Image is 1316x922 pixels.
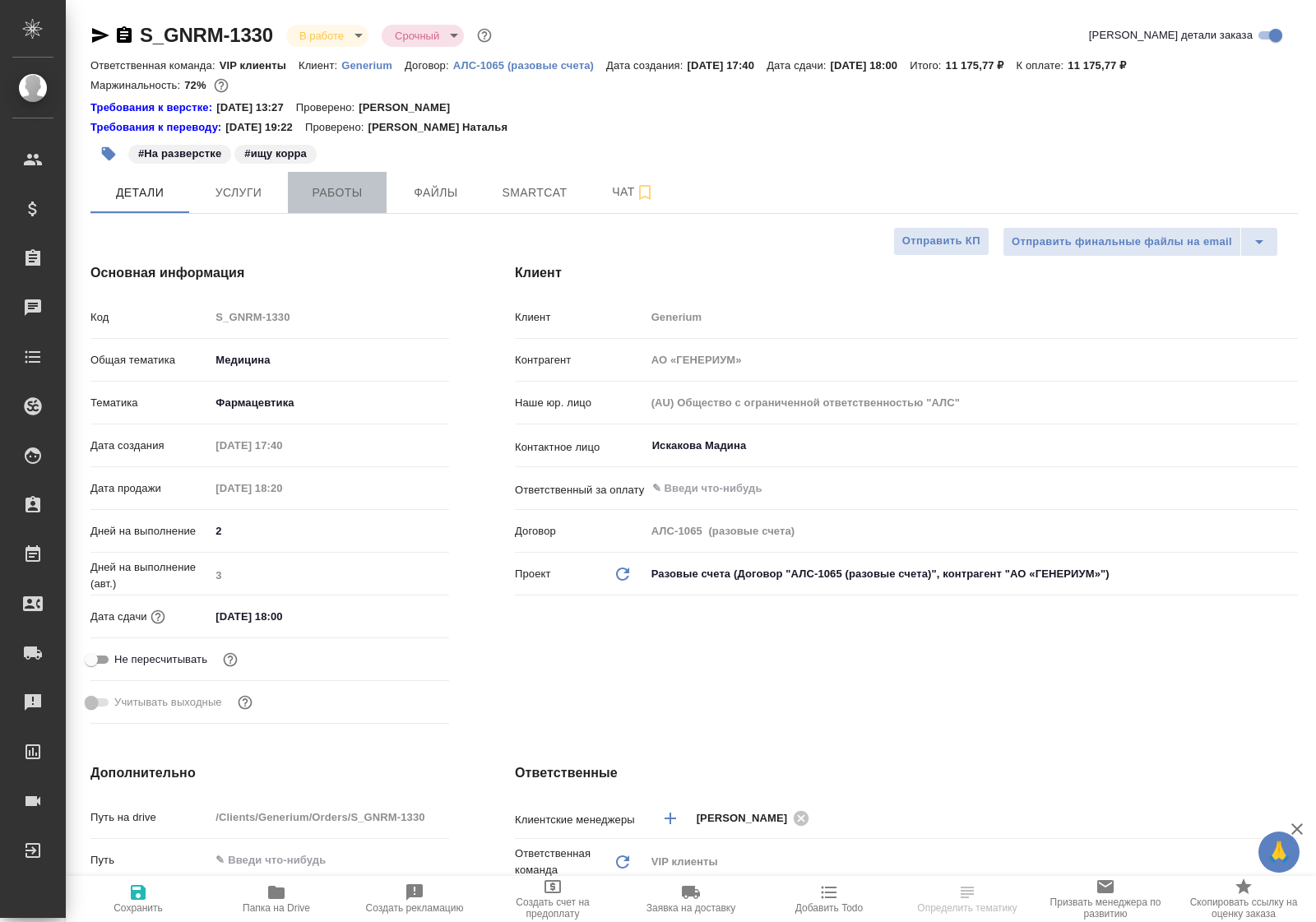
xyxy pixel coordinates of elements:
button: Open [1289,444,1292,447]
span: Отправить финальные файлы на email [1012,233,1232,252]
p: Код [90,309,210,326]
input: Пустое поле [646,391,1298,415]
button: 2567.84 RUB; [211,75,232,96]
p: Клиент: [299,59,341,72]
div: Медицина [210,346,449,374]
p: [PERSON_NAME] [359,100,462,116]
button: Отправить КП [893,227,989,256]
p: Дней на выполнение (авт.) [90,559,210,592]
span: На разверстке [127,146,233,160]
button: Определить тематику [898,876,1036,922]
input: ✎ Введи что-нибудь [210,605,354,628]
input: Пустое поле [210,305,449,329]
div: split button [1003,227,1278,257]
p: Ответственная команда: [90,59,220,72]
button: Скопировать ссылку [114,25,134,45]
p: #На разверстке [138,146,221,162]
span: ищу корра [233,146,318,160]
div: В работе [286,25,368,47]
p: [DATE] 18:00 [831,59,911,72]
div: Нажми, чтобы открыть папку с инструкцией [90,100,216,116]
p: Договор: [405,59,453,72]
input: ✎ Введи что-нибудь [210,848,449,872]
p: #ищу корра [244,146,307,162]
button: Срочный [390,29,444,43]
span: Учитывать выходные [114,694,222,711]
p: Проект [515,566,551,582]
span: Отправить КП [902,232,980,251]
span: Призвать менеджера по развитию [1046,897,1165,920]
button: Папка на Drive [207,876,345,922]
p: Общая тематика [90,352,210,368]
span: [PERSON_NAME] детали заказа [1089,27,1253,44]
input: ✎ Введи что-нибудь [651,479,1238,498]
button: Добавить Todo [760,876,898,922]
p: 11 175,77 ₽ [946,59,1017,72]
button: Скопировать ссылку для ЯМессенджера [90,25,110,45]
button: Заявка на доставку [622,876,760,922]
h4: Основная информация [90,263,449,283]
p: 11 175,77 ₽ [1068,59,1138,72]
a: S_GNRM-1330 [140,24,273,46]
button: Выбери, если сб и вс нужно считать рабочими днями для выполнения заказа. [234,692,256,713]
button: Призвать менеджера по развитию [1036,876,1175,922]
p: [DATE] 17:40 [688,59,767,72]
a: АЛС-1065 (разовые счета) [453,58,606,72]
p: Ответственная команда [515,846,613,878]
p: [PERSON_NAME] Наталья [368,119,520,136]
p: Клиент [515,309,646,326]
div: [PERSON_NAME] [697,808,815,828]
input: Пустое поле [210,476,354,500]
p: Клиентские менеджеры [515,812,646,828]
button: Создать рекламацию [345,876,484,922]
span: Не пересчитывать [114,651,207,668]
button: Добавить тэг [90,136,127,172]
button: Создать счет на предоплату [484,876,622,922]
p: Маржинальность: [90,79,184,91]
button: Включи, если не хочешь, чтобы указанная дата сдачи изменилась после переставления заказа в 'Подтв... [220,649,241,670]
p: [DATE] 13:27 [216,100,296,116]
p: Итого: [910,59,945,72]
p: Дата продажи [90,480,210,497]
input: Пустое поле [210,563,449,587]
input: Пустое поле [210,805,449,829]
h4: Дополнительно [90,763,449,783]
a: Generium [341,58,405,72]
input: Пустое поле [646,305,1298,329]
div: Фармацевтика [210,389,449,417]
button: Доп статусы указывают на важность/срочность заказа [474,25,495,46]
span: 🙏 [1265,835,1293,869]
span: Определить тематику [917,902,1017,914]
p: VIP клиенты [220,59,299,72]
div: Нажми, чтобы открыть папку с инструкцией [90,119,225,136]
div: VIP клиенты [646,848,1298,876]
p: Дата сдачи [90,609,147,625]
p: Дней на выполнение [90,523,210,540]
p: Проверено: [296,100,359,116]
h4: Клиент [515,263,1298,283]
a: Требования к верстке: [90,100,216,116]
span: Работы [298,183,377,203]
p: Путь [90,852,210,869]
span: Услуги [199,183,278,203]
p: АЛС-1065 (разовые счета) [453,59,606,72]
a: Требования к переводу: [90,119,225,136]
p: Generium [341,59,405,72]
p: Контактное лицо [515,439,646,456]
span: [PERSON_NAME] [697,810,798,827]
span: Файлы [396,183,475,203]
input: Пустое поле [646,348,1298,372]
span: Чат [594,182,673,202]
svg: Подписаться [635,183,655,202]
span: Папка на Drive [243,902,310,914]
input: ✎ Введи что-нибудь [210,519,449,543]
p: Путь на drive [90,809,210,826]
p: Наше юр. лицо [515,395,646,411]
button: 🙏 [1258,832,1300,873]
p: Договор [515,523,646,540]
button: Если добавить услуги и заполнить их объемом, то дата рассчитается автоматически [147,606,169,628]
button: Open [1289,817,1292,820]
span: Создать рекламацию [366,902,464,914]
span: Заявка на доставку [646,902,735,914]
p: Контрагент [515,352,646,368]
